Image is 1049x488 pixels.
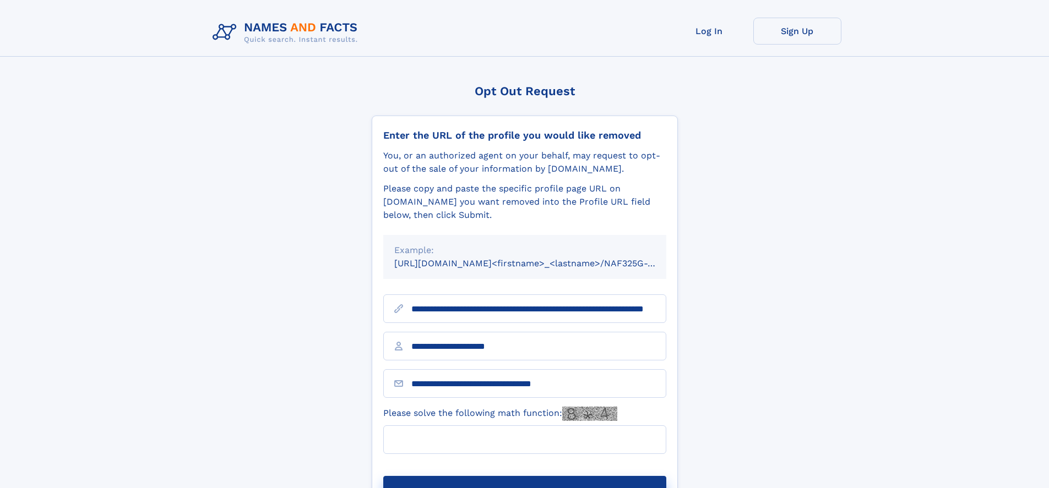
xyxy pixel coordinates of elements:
div: Example: [394,244,655,257]
div: Opt Out Request [372,84,678,98]
label: Please solve the following math function: [383,407,617,421]
div: You, or an authorized agent on your behalf, may request to opt-out of the sale of your informatio... [383,149,666,176]
div: Enter the URL of the profile you would like removed [383,129,666,141]
div: Please copy and paste the specific profile page URL on [DOMAIN_NAME] you want removed into the Pr... [383,182,666,222]
a: Log In [665,18,753,45]
small: [URL][DOMAIN_NAME]<firstname>_<lastname>/NAF325G-xxxxxxxx [394,258,687,268]
a: Sign Up [753,18,841,45]
img: Logo Names and Facts [208,18,367,47]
